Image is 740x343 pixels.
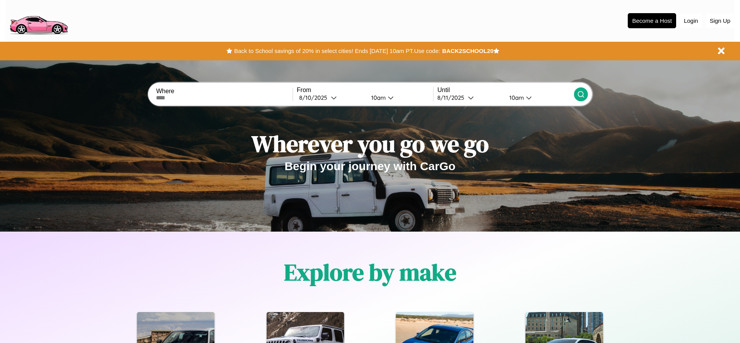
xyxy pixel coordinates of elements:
button: Become a Host [628,13,676,28]
div: 10am [505,94,526,101]
button: Login [680,14,702,28]
div: 8 / 11 / 2025 [437,94,468,101]
img: logo [6,4,71,36]
b: BACK2SCHOOL20 [442,48,493,54]
button: 10am [503,94,574,102]
button: 8/10/2025 [297,94,365,102]
label: From [297,87,433,94]
button: 10am [365,94,433,102]
label: Where [156,88,292,95]
button: Back to School savings of 20% in select cities! Ends [DATE] 10am PT.Use code: [232,46,442,56]
button: Sign Up [706,14,734,28]
label: Until [437,87,574,94]
div: 8 / 10 / 2025 [299,94,331,101]
div: 10am [367,94,388,101]
h1: Explore by make [284,256,456,288]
